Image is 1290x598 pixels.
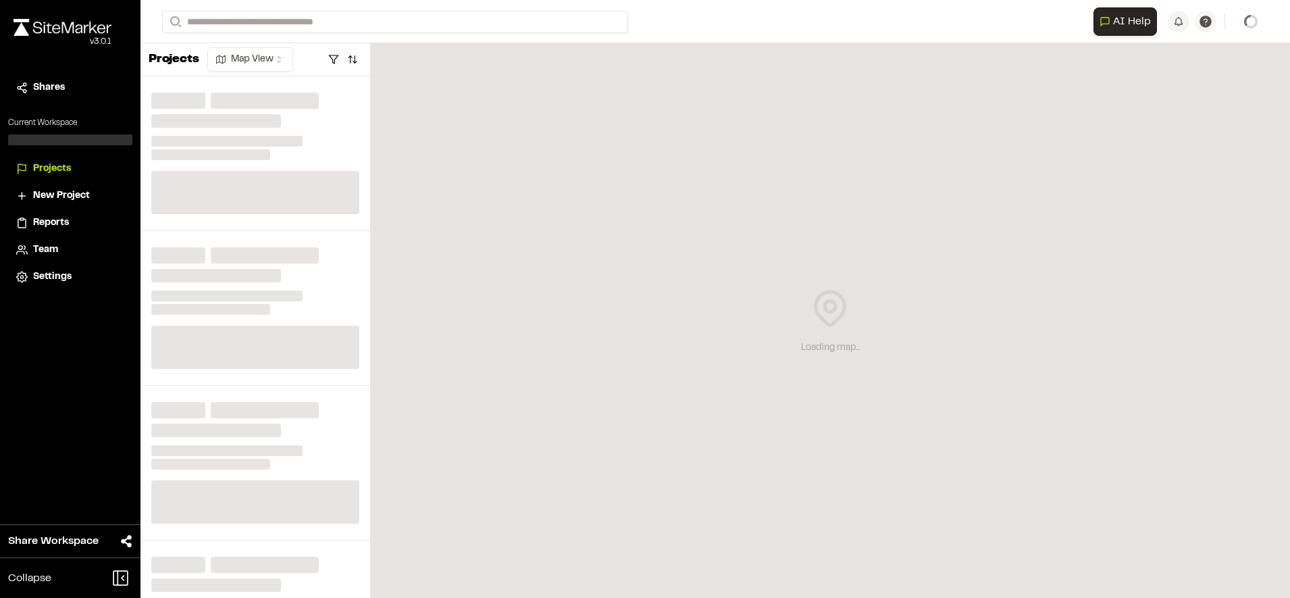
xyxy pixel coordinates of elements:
[33,80,65,95] span: Shares
[1093,7,1162,36] div: Open AI Assistant
[16,189,124,203] a: New Project
[14,19,111,36] img: rebrand.png
[8,117,132,129] p: Current Workspace
[8,570,51,587] span: Collapse
[33,243,58,257] span: Team
[16,80,124,95] a: Shares
[162,11,186,33] button: Search
[33,270,72,284] span: Settings
[16,161,124,176] a: Projects
[14,36,111,48] div: Oh geez...please don't...
[1113,14,1151,30] span: AI Help
[149,51,199,69] p: Projects
[16,216,124,230] a: Reports
[1093,7,1157,36] button: Open AI Assistant
[16,270,124,284] a: Settings
[801,341,860,355] div: Loading map...
[33,161,71,176] span: Projects
[16,243,124,257] a: Team
[8,533,99,549] span: Share Workspace
[33,216,69,230] span: Reports
[33,189,90,203] span: New Project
